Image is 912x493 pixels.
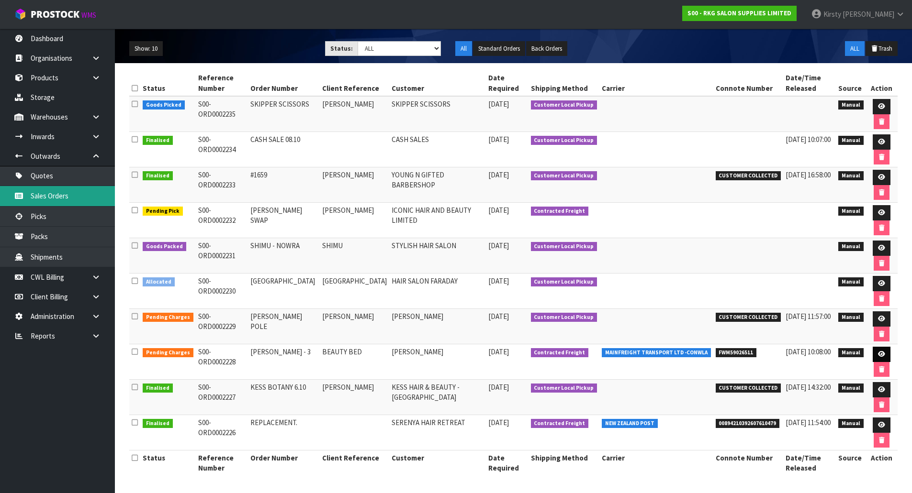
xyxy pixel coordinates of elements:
[786,418,831,427] span: [DATE] 11:54:00
[716,171,781,181] span: CUSTOMER COLLECTED
[389,309,486,344] td: [PERSON_NAME]
[248,344,320,380] td: [PERSON_NAME] - 3
[786,135,831,144] span: [DATE] 10:07:00
[196,167,248,203] td: S00-ORD0002233
[526,41,567,56] button: Back Orders
[14,8,26,20] img: cube-alt.png
[143,313,193,322] span: Pending Charges
[196,132,248,167] td: S00-ORD0002234
[31,8,79,21] span: ProStock
[602,348,711,358] span: MAINFREIGHT TRANSPORT LTD -CONWLA
[389,274,486,309] td: HAIR SALON FARADAY
[196,203,248,238] td: S00-ORD0002232
[716,419,780,428] span: 00894210392607610479
[320,344,389,380] td: BEAUTY BED
[845,41,865,56] button: ALL
[786,170,831,179] span: [DATE] 16:58:00
[140,70,196,96] th: Status
[248,380,320,415] td: KESS BOTANY 6.10
[248,450,320,476] th: Order Number
[786,347,831,356] span: [DATE] 10:08:00
[599,450,713,476] th: Carrier
[473,41,525,56] button: Standard Orders
[330,44,353,53] strong: Status:
[248,132,320,167] td: CASH SALE 08.10
[196,309,248,344] td: S00-ORD0002229
[716,383,781,393] span: CUSTOMER COLLECTED
[248,70,320,96] th: Order Number
[838,207,864,216] span: Manual
[838,277,864,287] span: Manual
[196,344,248,380] td: S00-ORD0002228
[320,238,389,274] td: SHIMU
[838,136,864,145] span: Manual
[838,171,864,181] span: Manual
[866,450,898,476] th: Action
[488,206,509,215] span: [DATE]
[389,132,486,167] td: CASH SALES
[531,136,597,145] span: Customer Local Pickup
[599,70,713,96] th: Carrier
[836,70,866,96] th: Source
[836,450,866,476] th: Source
[389,167,486,203] td: YOUNG N GIFTED BARBERSHOP
[389,96,486,132] td: SKIPPER SCISSORS
[196,238,248,274] td: S00-ORD0002231
[531,100,597,110] span: Customer Local Pickup
[486,70,529,96] th: Date Required
[248,96,320,132] td: SKIPPER SCISSORS
[529,70,600,96] th: Shipping Method
[140,450,196,476] th: Status
[320,203,389,238] td: [PERSON_NAME]
[602,419,658,428] span: NEW ZEALAND POST
[486,450,529,476] th: Date Required
[682,6,797,21] a: S00 - RKG SALON SUPPLIES LIMITED
[866,70,898,96] th: Action
[389,238,486,274] td: STYLISH HAIR SALON
[389,70,486,96] th: Customer
[786,312,831,321] span: [DATE] 11:57:00
[248,203,320,238] td: [PERSON_NAME] SWAP
[529,450,600,476] th: Shipping Method
[143,419,173,428] span: Finalised
[248,238,320,274] td: SHIMU - NOWRA
[488,135,509,144] span: [DATE]
[143,277,175,287] span: Allocated
[488,347,509,356] span: [DATE]
[389,203,486,238] td: ICONIC HAIR AND BEAUTY LIMITED
[248,309,320,344] td: [PERSON_NAME] POLE
[531,207,589,216] span: Contracted Freight
[196,450,248,476] th: Reference Number
[838,348,864,358] span: Manual
[196,96,248,132] td: S00-ORD0002235
[838,242,864,252] span: Manual
[389,415,486,450] td: SERENYA HAIR RETREAT
[838,383,864,393] span: Manual
[320,309,389,344] td: [PERSON_NAME]
[488,170,509,179] span: [DATE]
[531,348,589,358] span: Contracted Freight
[866,41,898,56] button: Trash
[389,344,486,380] td: [PERSON_NAME]
[843,10,894,19] span: [PERSON_NAME]
[81,11,96,20] small: WMS
[531,383,597,393] span: Customer Local Pickup
[531,242,597,252] span: Customer Local Pickup
[248,274,320,309] td: [GEOGRAPHIC_DATA]
[320,96,389,132] td: [PERSON_NAME]
[488,99,509,109] span: [DATE]
[488,312,509,321] span: [DATE]
[531,419,589,428] span: Contracted Freight
[716,348,757,358] span: FWM59026511
[488,276,509,285] span: [DATE]
[320,70,389,96] th: Client Reference
[455,41,472,56] button: All
[196,415,248,450] td: S00-ORD0002226
[531,277,597,287] span: Customer Local Pickup
[143,171,173,181] span: Finalised
[687,9,791,17] strong: S00 - RKG SALON SUPPLIES LIMITED
[389,450,486,476] th: Customer
[786,383,831,392] span: [DATE] 14:32:00
[248,167,320,203] td: #1659
[320,167,389,203] td: [PERSON_NAME]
